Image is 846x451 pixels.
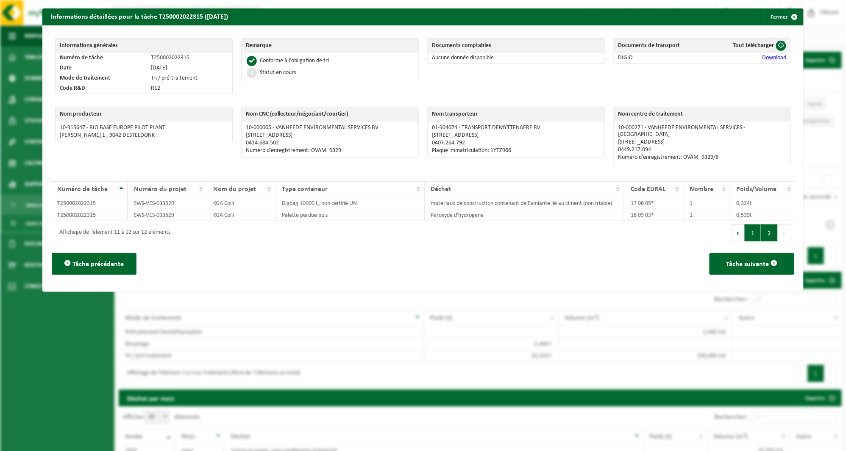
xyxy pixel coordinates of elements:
td: Aucune donnée disponible [428,53,604,63]
p: Numéro d’enregistrement: OVAM_9329 [246,147,414,154]
button: Fermer [764,8,803,25]
p: 0449.217.094 [618,147,786,153]
td: T250002022315 [51,209,128,221]
td: Date [56,63,147,73]
td: 16 09 03* [624,209,684,221]
th: Remarque [242,39,418,53]
span: Type conteneur [282,186,328,193]
td: 17 06 05* [624,197,684,209]
span: Tâche précédente [72,261,124,268]
td: DIGID [614,53,708,63]
td: 0,334t [730,197,795,209]
p: 10-915647 - BIO BASE EUROPE PILOT PLANT [60,125,228,131]
td: Mode de traitement [56,73,147,83]
button: 1 [745,224,761,241]
p: Plaque immatriculation: 1YTZ966 [432,147,600,154]
div: Affichage de l'élément 11 à 12 sur 12 éléments [55,225,170,241]
th: Nom transporteur [428,107,604,122]
p: [PERSON_NAME] 1 , 9042 DESTELDONK [60,132,228,139]
p: 0407.264.792 [432,140,600,147]
p: 10-000271 - VANHEEDE ENVIRONMENTAL SERVICES - [GEOGRAPHIC_DATA] [618,125,786,138]
td: KGA Colli [207,209,276,221]
span: Numéro du projet [134,186,186,193]
th: Documents comptables [428,39,604,53]
span: Nom du projet [214,186,256,193]
p: [STREET_ADDRESS] [432,132,600,139]
span: Poids/Volume [737,186,777,193]
div: Statut en cours [260,70,296,76]
td: T250002022315 [147,53,232,63]
span: Tâche suivante [726,261,769,268]
td: matériaux de construction contenant de l'amiante lié au ciment (non friable) [425,197,625,209]
td: 1 [684,209,730,221]
td: T250002022315 [51,197,128,209]
p: Numéro d’enregistrement: OVAM_9329/6 [618,154,786,161]
button: Previous [731,224,745,241]
button: 2 [761,224,778,241]
td: Bigbag 10000 L, non certifié UN [276,197,425,209]
th: Nom CNC (collecteur/négociant/courtier) [242,107,418,122]
p: [STREET_ADDRESS] [246,132,414,139]
td: 1 [684,197,730,209]
p: 0414.684.502 [246,140,414,147]
h2: Informations détaillées pour la tâche T250002022315 ([DATE]) [42,8,237,25]
th: Nom centre de traitement [614,107,790,122]
td: Palette perdue bois [276,209,425,221]
a: Download [762,55,786,61]
div: Conforme à l’obligation de tri [260,58,329,64]
span: Nombre [690,186,714,193]
td: SWS-VES-033529 [128,209,207,221]
th: Documents de transport [614,39,708,53]
td: Peroxyde d'hydrogène [425,209,625,221]
span: Code EURAL [631,186,665,193]
td: 0,539t [730,209,795,221]
td: SWS-VES-033529 [128,197,207,209]
td: Numéro de tâche [56,53,147,63]
td: KGA Colli [207,197,276,209]
p: 01-904074 - TRANSPORT DEMYTTENAERE BV [432,125,600,131]
button: Tâche suivante [710,253,794,275]
td: [DATE] [147,63,232,73]
p: 10-000005 - VANHEEDE ENVIRONMENTAL SERVICES BV [246,125,414,131]
td: R12 [147,83,232,94]
button: Tâche précédente [52,253,136,275]
td: Code R&D [56,83,147,94]
th: Informations générales [56,39,232,53]
th: Nom producteur [56,107,232,122]
button: Next [778,224,791,241]
span: Déchet [431,186,451,193]
span: Tout télécharger [733,42,774,49]
span: Numéro de tâche [57,186,108,193]
p: [STREET_ADDRESS] [618,139,786,146]
td: Tri / pré-traitement [147,73,232,83]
